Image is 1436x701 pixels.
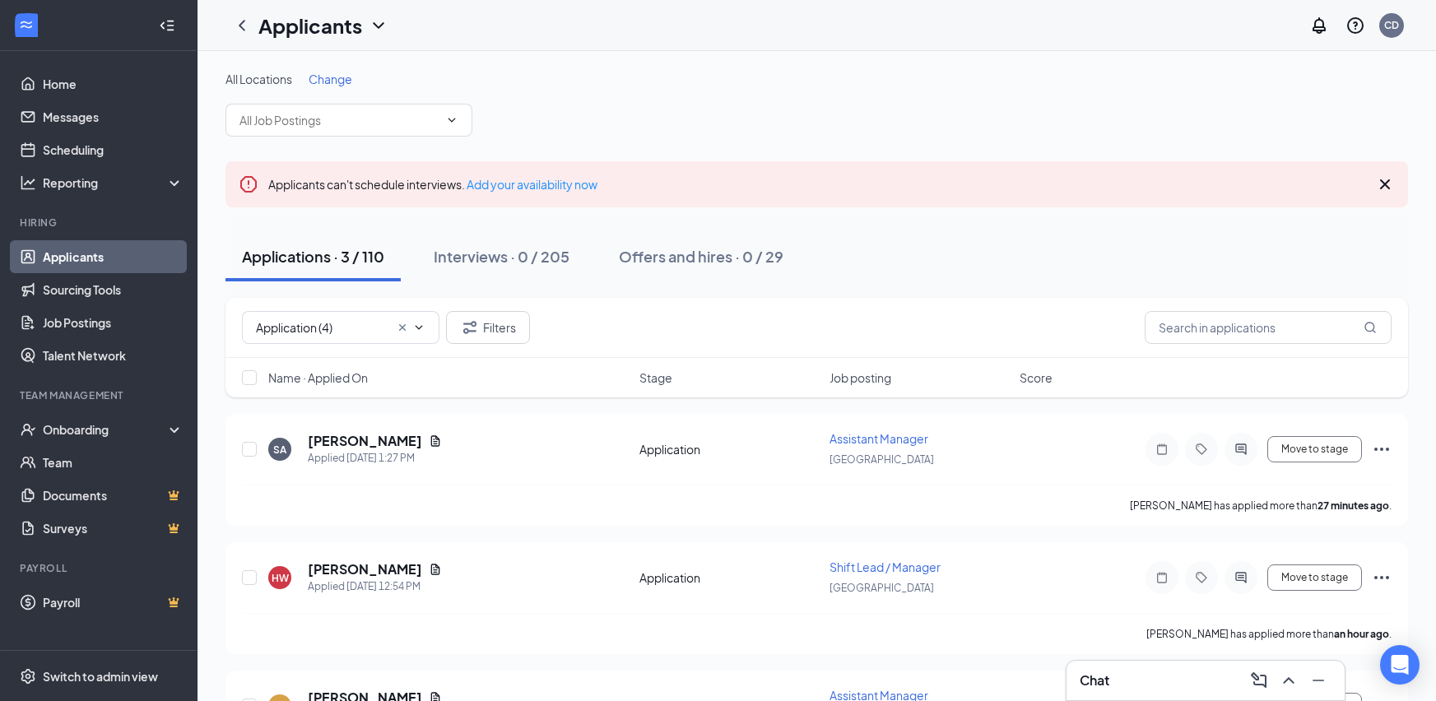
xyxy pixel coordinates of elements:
button: Filter Filters [446,311,530,344]
svg: Ellipses [1372,439,1392,459]
button: ComposeMessage [1246,667,1272,694]
span: Change [309,72,352,86]
div: SA [273,443,286,457]
div: HW [272,571,289,585]
h1: Applicants [258,12,362,39]
b: an hour ago [1334,628,1389,640]
button: ChevronUp [1276,667,1302,694]
div: Open Intercom Messenger [1380,645,1420,685]
svg: Collapse [159,17,175,34]
div: Payroll [20,561,180,575]
a: Scheduling [43,133,184,166]
svg: Cross [396,321,409,334]
svg: Cross [1375,174,1395,194]
svg: ActiveChat [1231,443,1251,456]
a: Applicants [43,240,184,273]
div: Application [639,569,820,586]
svg: MagnifyingGlass [1364,321,1377,334]
h3: Chat [1080,671,1109,689]
a: PayrollCrown [43,586,184,619]
input: All Job Postings [239,111,439,129]
input: All Stages [256,318,389,337]
span: All Locations [225,72,292,86]
svg: Settings [20,668,36,685]
svg: ComposeMessage [1249,671,1269,690]
a: SurveysCrown [43,512,184,545]
h5: [PERSON_NAME] [308,432,422,450]
div: Onboarding [43,421,170,438]
svg: Document [429,563,442,576]
a: Messages [43,100,184,133]
svg: UserCheck [20,421,36,438]
a: Sourcing Tools [43,273,184,306]
svg: Filter [460,318,480,337]
svg: Error [239,174,258,194]
span: Name · Applied On [268,369,368,386]
svg: WorkstreamLogo [18,16,35,33]
span: Score [1020,369,1053,386]
button: Minimize [1305,667,1331,694]
button: Move to stage [1267,564,1362,591]
input: Search in applications [1145,311,1392,344]
div: Switch to admin view [43,668,158,685]
svg: Tag [1192,443,1211,456]
svg: Notifications [1309,16,1329,35]
svg: QuestionInfo [1345,16,1365,35]
span: Stage [639,369,672,386]
span: [GEOGRAPHIC_DATA] [830,582,934,594]
svg: Ellipses [1372,568,1392,587]
a: Home [43,67,184,100]
b: 27 minutes ago [1317,499,1389,512]
a: Job Postings [43,306,184,339]
a: Talent Network [43,339,184,372]
p: [PERSON_NAME] has applied more than . [1130,499,1392,513]
span: Job posting [830,369,891,386]
svg: ChevronUp [1279,671,1299,690]
span: [GEOGRAPHIC_DATA] [830,453,934,466]
svg: Tag [1192,571,1211,584]
h5: [PERSON_NAME] [308,560,422,578]
a: Add your availability now [467,177,597,192]
button: Move to stage [1267,436,1362,462]
svg: ActiveChat [1231,571,1251,584]
div: Applied [DATE] 12:54 PM [308,578,442,595]
svg: Minimize [1308,671,1328,690]
div: CD [1384,18,1399,32]
svg: ChevronLeft [232,16,252,35]
span: Assistant Manager [830,431,928,446]
span: Applicants can't schedule interviews. [268,177,597,192]
svg: Analysis [20,174,36,191]
svg: ChevronDown [412,321,425,334]
div: Hiring [20,216,180,230]
svg: Document [429,434,442,448]
svg: Note [1152,443,1172,456]
div: Offers and hires · 0 / 29 [619,246,783,267]
div: Applied [DATE] 1:27 PM [308,450,442,467]
p: [PERSON_NAME] has applied more than . [1146,627,1392,641]
div: Application [639,441,820,457]
div: Interviews · 0 / 205 [434,246,569,267]
svg: ChevronDown [445,114,458,127]
a: DocumentsCrown [43,479,184,512]
div: Team Management [20,388,180,402]
div: Reporting [43,174,184,191]
svg: ChevronDown [369,16,388,35]
svg: Note [1152,571,1172,584]
span: Shift Lead / Manager [830,559,941,574]
div: Applications · 3 / 110 [242,246,384,267]
a: Team [43,446,184,479]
